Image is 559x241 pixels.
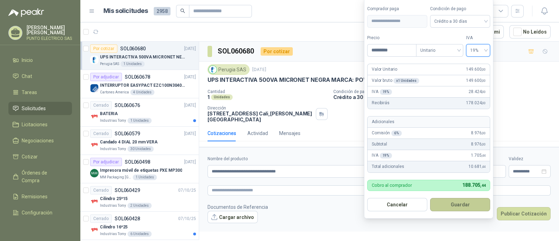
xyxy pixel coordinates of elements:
[115,188,140,193] p: SOL060429
[8,70,72,83] a: Chat
[100,175,131,180] p: MM Packaging [GEOGRAPHIC_DATA]
[372,141,387,148] p: Subtotal
[8,8,44,17] img: Logo peakr
[22,121,48,128] span: Licitaciones
[208,203,268,211] p: Documentos de Referencia
[80,212,199,240] a: CerradoSOL06042807/10/25 Company LogoCilindro 16*25Industrias Tomy6 Unidades
[100,54,187,61] p: UPS INTERACTIVA 500VA MICRONET NEGRA MARCA: POWEST NICOMAR
[22,72,32,80] span: Chat
[178,187,196,194] p: 07/10/25
[27,36,72,41] p: PUNTO ELECTRICO SAS
[372,183,412,187] p: Cobro al comprador
[22,209,52,217] span: Configuración
[125,75,150,79] p: SOL060678
[100,146,126,152] p: Industrias Tomy
[481,101,486,105] span: ,00
[8,134,72,147] a: Negociaciones
[103,6,148,16] h1: Mis solicitudes
[100,61,119,67] p: Perugia SAS
[133,175,157,180] div: 1 Unidades
[372,66,397,73] p: Valor Unitario
[90,158,122,166] div: Por adjudicar
[100,196,128,202] p: Cilindro 25*15
[100,203,126,208] p: Industrias Tomy
[208,89,328,94] p: Cantidad
[90,169,99,177] img: Company Logo
[420,45,459,56] span: Unitario
[100,90,129,95] p: Cartones America
[22,153,38,161] span: Cotizar
[372,152,392,159] p: IVA
[247,129,268,137] div: Actividad
[22,105,46,112] span: Solicitudes
[471,141,486,148] span: 8.976
[481,165,486,169] span: ,44
[22,88,37,96] span: Tareas
[22,137,54,144] span: Negociaciones
[80,70,199,98] a: Por adjudicarSOL060678[DATE] Company LogoINTERRUPTOR EASYPACT EZC100N3040C 40AMP 25K [PERSON_NAME...
[115,131,140,136] p: SOL060579
[90,56,99,64] img: Company Logo
[115,216,140,221] p: SOL060428
[481,131,486,135] span: ,00
[22,56,33,64] span: Inicio
[208,211,258,224] button: Cargar archivo
[90,186,112,194] div: Cerrado
[211,94,233,100] div: Unidades
[372,163,404,170] p: Total adicionales
[80,98,199,127] a: CerradoSOL060676[DATE] Company LogoBATERIAIndustrias Tomy1 Unidades
[218,46,255,57] h3: SOL060680
[90,226,99,234] img: Company Logo
[90,214,112,223] div: Cerrado
[100,231,126,237] p: Industrias Tomy
[184,74,196,80] p: [DATE]
[184,102,196,109] p: [DATE]
[333,94,556,100] p: Crédito a 30 días
[22,193,48,200] span: Remisiones
[208,76,409,84] p: UPS INTERACTIVA 500VA MICRONET NEGRA MARCA: POWEST NICOMAR
[208,106,313,111] p: Dirección
[466,77,486,84] span: 149.600
[130,90,154,95] div: 4 Unidades
[128,231,152,237] div: 6 Unidades
[471,152,486,159] span: 1.705
[372,77,419,84] p: Valor bruto
[90,84,99,92] img: Company Logo
[430,198,490,211] button: Guardar
[380,89,392,95] div: 19 %
[8,222,72,235] a: Manuales y ayuda
[509,156,551,162] label: Validez
[481,79,486,83] span: ,00
[100,139,158,146] p: Candado 4 DIAL 20 mm VERA
[430,6,490,12] label: Condición de pago
[470,45,486,56] span: 19%
[90,73,122,81] div: Por adjudicar
[208,156,408,162] label: Nombre del producto
[90,129,112,138] div: Cerrado
[466,35,490,41] label: IVA
[180,8,185,13] span: search
[100,224,128,231] p: Cilindro 16*25
[372,119,394,125] p: Adicionales
[434,16,486,27] span: Crédito a 30 días
[178,215,196,222] p: 07/10/25
[497,207,551,220] button: Publicar Cotización
[90,44,117,53] div: Por cotizar
[480,183,486,188] span: ,44
[128,203,152,208] div: 2 Unidades
[80,42,199,70] a: Por cotizarSOL060680[DATE] Company LogoUPS INTERACTIVA 500VA MICRONET NEGRA MARCA: POWEST NICOMAR...
[481,142,486,146] span: ,00
[80,183,199,212] a: CerradoSOL06042907/10/25 Company LogoCilindro 25*15Industrias Tomy2 Unidades
[372,100,390,106] p: Recibirás
[481,90,486,94] span: ,00
[509,25,551,38] button: No Leídos
[462,182,486,188] span: 188.705
[8,166,72,187] a: Órdenes de Compra
[466,66,486,73] span: 149.600
[115,103,140,108] p: SOL060676
[90,101,112,109] div: Cerrado
[100,167,182,174] p: Impresora móvil de etiquetas PXE MP300
[22,169,65,184] span: Órdenes de Compra
[154,7,170,15] span: 2958
[380,153,392,158] div: 19 %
